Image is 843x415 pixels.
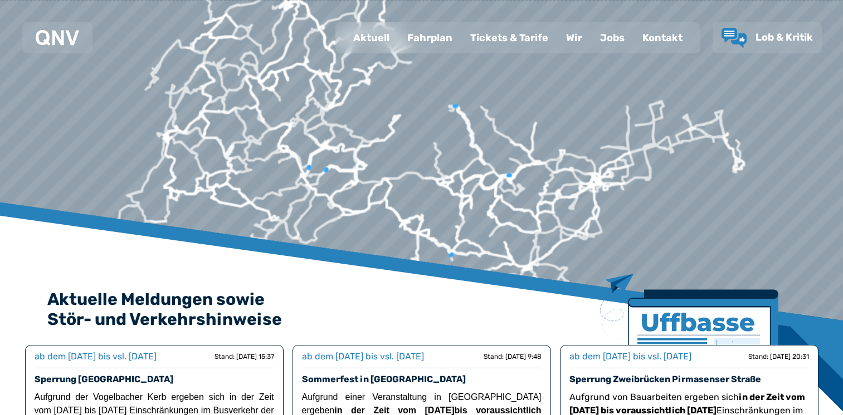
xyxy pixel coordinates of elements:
div: ab dem [DATE] bis vsl. [DATE] [35,350,157,363]
a: Lob & Kritik [722,28,813,48]
img: Zeitung mit Titel Uffbase [600,274,778,412]
img: QNV Logo [36,30,79,46]
a: Wir [557,23,591,52]
a: Kontakt [634,23,691,52]
div: ab dem [DATE] bis vsl. [DATE] [569,350,691,363]
div: Stand: [DATE] 15:37 [215,352,274,361]
a: Fahrplan [398,23,461,52]
div: Stand: [DATE] 20:31 [748,352,809,361]
div: ab dem [DATE] bis vsl. [DATE] [302,350,424,363]
a: QNV Logo [36,27,79,49]
h2: Aktuelle Meldungen sowie Stör- und Verkehrshinweise [47,289,796,329]
a: Jobs [591,23,634,52]
strong: in der Zeit vom [DATE] [334,406,454,415]
a: Sperrung Zweibrücken Pirmasenser Straße [569,374,761,384]
span: Lob & Kritik [756,31,813,43]
a: Aktuell [344,23,398,52]
a: Sommerfest in [GEOGRAPHIC_DATA] [302,374,466,384]
a: Tickets & Tarife [461,23,557,52]
div: Stand: [DATE] 9:48 [484,352,542,361]
a: Sperrung [GEOGRAPHIC_DATA] [35,374,173,384]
